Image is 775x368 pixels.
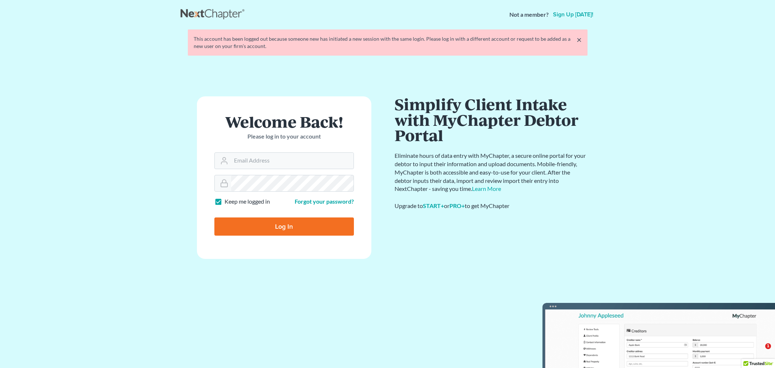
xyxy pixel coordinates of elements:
a: PRO+ [450,202,465,209]
a: Learn More [472,185,501,192]
h1: Simplify Client Intake with MyChapter Debtor Portal [395,96,588,143]
input: Log In [214,217,354,236]
div: This account has been logged out because someone new has initiated a new session with the same lo... [194,35,582,50]
iframe: Intercom live chat [750,343,768,361]
p: Eliminate hours of data entry with MyChapter, a secure online portal for your debtor to input the... [395,152,588,193]
div: Upgrade to or to get MyChapter [395,202,588,210]
p: Please log in to your account [214,132,354,141]
h1: Welcome Back! [214,114,354,129]
a: Sign up [DATE]! [552,12,595,17]
a: Forgot your password? [295,198,354,205]
label: Keep me logged in [225,197,270,206]
span: 1 [765,343,771,349]
a: × [577,35,582,44]
input: Email Address [231,153,354,169]
a: START+ [423,202,444,209]
strong: Not a member? [509,11,549,19]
